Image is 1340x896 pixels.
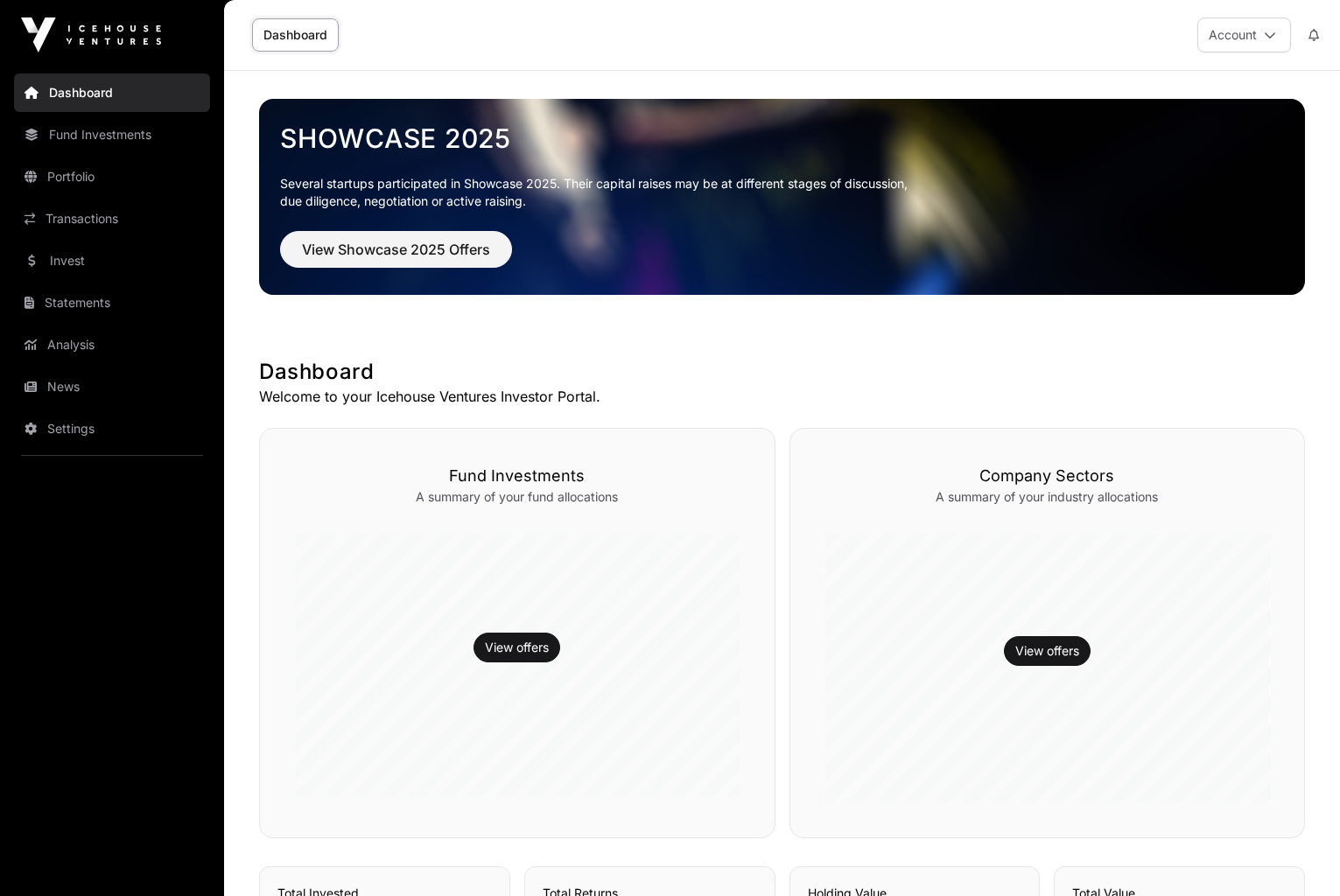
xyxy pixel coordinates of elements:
button: View offers [1004,636,1091,666]
a: Transactions [14,199,210,238]
img: Icehouse Ventures Logo [21,17,161,52]
p: A summary of your industry allocations [825,488,1270,506]
a: View offers [1015,642,1079,660]
a: News [14,367,210,406]
a: Invest [14,241,210,280]
a: View offers [485,639,549,656]
button: View offers [474,633,560,662]
p: Several startups participated in Showcase 2025. Their capital raises may be at different stages o... [280,175,1284,210]
p: Welcome to your Icehouse Ventures Investor Portal. [259,386,1305,407]
a: Analysis [14,325,210,364]
p: A summary of your fund allocations [295,488,740,506]
h3: Fund Investments [295,464,740,488]
a: Dashboard [14,73,210,112]
a: Settings [14,409,210,448]
a: Fund Investments [14,115,210,154]
a: View Showcase 2025 Offers [280,248,512,266]
a: Dashboard [252,18,339,52]
button: View Showcase 2025 Offers [280,231,512,268]
h1: Dashboard [259,358,1305,386]
a: Statements [14,283,210,322]
button: Account [1197,17,1291,52]
img: Showcase 2025 [259,99,1305,295]
a: Showcase 2025 [280,122,1284,154]
a: Portfolio [14,157,210,196]
h3: Company Sectors [825,464,1270,488]
span: View Showcase 2025 Offers [302,239,490,260]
